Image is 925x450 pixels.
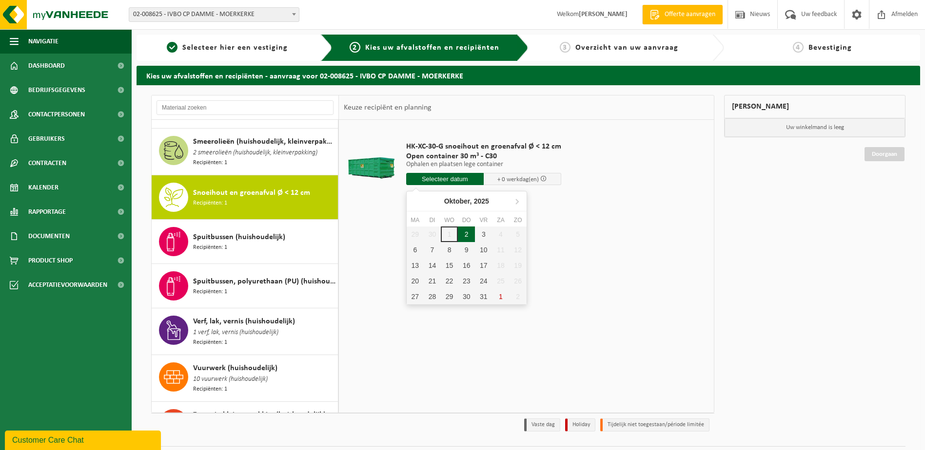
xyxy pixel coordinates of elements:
div: 29 [441,289,458,304]
span: HK-XC-30-G snoeihout en groenafval Ø < 12 cm [406,142,561,151]
span: Spuitbussen, polyurethaan (PU) (huishoudelijk) [193,276,335,287]
span: Zuren in kleinverpakking(huishoudelijk) [193,409,326,421]
span: Recipiënten: 1 [193,385,227,394]
div: 28 [424,289,441,304]
a: 1Selecteer hier een vestiging [141,42,313,54]
span: Offerte aanvragen [662,10,718,19]
input: Selecteer datum [406,173,484,185]
a: Offerte aanvragen [642,5,723,24]
div: 15 [441,258,458,273]
button: Spuitbussen, polyurethaan (PU) (huishoudelijk) Recipiënten: 1 [152,264,338,308]
div: 24 [475,273,492,289]
span: Snoeihout en groenafval Ø < 12 cm [193,187,310,199]
div: 23 [458,273,475,289]
button: Snoeihout en groenafval Ø < 12 cm Recipiënten: 1 [152,175,338,220]
button: Smeerolieën (huishoudelijk, kleinverpakking) 2 smeerolieën (huishoudelijk, kleinverpakking) Recip... [152,129,338,175]
span: Vuurwerk (huishoudelijk) [193,362,277,374]
div: Oktober, [440,193,493,209]
span: Recipiënten: 1 [193,199,227,208]
div: 16 [458,258,475,273]
span: Recipiënten: 1 [193,287,227,297]
span: Gebruikers [28,127,65,151]
span: Selecteer hier een vestiging [182,44,288,52]
span: Recipiënten: 1 [193,158,227,168]
div: 3 [475,226,492,242]
input: Materiaal zoeken [157,100,334,115]
span: Rapportage [28,200,66,224]
div: 31 [475,289,492,304]
p: Uw winkelmand is leeg [725,118,905,137]
button: Vuurwerk (huishoudelijk) 10 vuurwerk (huishoudelijk) Recipiënten: 1 [152,355,338,402]
span: 02-008625 - IVBO CP DAMME - MOERKERKE [129,7,299,22]
span: Smeerolieën (huishoudelijk, kleinverpakking) [193,136,335,148]
h2: Kies uw afvalstoffen en recipiënten - aanvraag voor 02-008625 - IVBO CP DAMME - MOERKERKE [137,66,920,85]
div: 2 [458,226,475,242]
div: vr [475,215,492,225]
span: Overzicht van uw aanvraag [575,44,678,52]
div: 17 [475,258,492,273]
div: do [458,215,475,225]
a: Doorgaan [865,147,905,161]
span: 2 [350,42,360,53]
div: 9 [458,242,475,258]
span: Documenten [28,224,70,248]
li: Vaste dag [524,418,560,431]
i: 2025 [474,198,489,205]
div: 20 [407,273,424,289]
div: 7 [424,242,441,258]
button: Verf, lak, vernis (huishoudelijk) 1 verf, lak, vernis (huishoudelijk) Recipiënten: 1 [152,308,338,355]
span: Contracten [28,151,66,175]
span: Contactpersonen [28,102,85,127]
p: Ophalen en plaatsen lege container [406,161,561,168]
div: 13 [407,258,424,273]
span: 3 [560,42,571,53]
div: 14 [424,258,441,273]
div: 27 [407,289,424,304]
div: 10 [475,242,492,258]
span: Kalender [28,175,59,200]
span: Open container 30 m³ - C30 [406,151,561,161]
iframe: chat widget [5,429,163,450]
span: Product Shop [28,248,73,273]
span: Recipiënten: 1 [193,338,227,347]
button: Spuitbussen (huishoudelijk) Recipiënten: 1 [152,220,338,264]
span: Acceptatievoorwaarden [28,273,107,297]
div: 6 [407,242,424,258]
div: 21 [424,273,441,289]
span: Spuitbussen (huishoudelijk) [193,231,285,243]
span: Verf, lak, vernis (huishoudelijk) [193,316,295,327]
div: za [492,215,509,225]
span: Kies uw afvalstoffen en recipiënten [365,44,499,52]
div: wo [441,215,458,225]
span: Bevestiging [808,44,852,52]
li: Holiday [565,418,595,431]
span: Dashboard [28,54,65,78]
button: Zuren in kleinverpakking(huishoudelijk) [152,402,338,448]
div: Keuze recipiënt en planning [339,95,436,120]
span: Bedrijfsgegevens [28,78,85,102]
span: 2 smeerolieën (huishoudelijk, kleinverpakking) [193,148,317,158]
li: Tijdelijk niet toegestaan/période limitée [600,418,709,431]
div: ma [407,215,424,225]
strong: [PERSON_NAME] [579,11,628,18]
div: 22 [441,273,458,289]
span: Recipiënten: 1 [193,243,227,252]
span: 1 [167,42,177,53]
div: [PERSON_NAME] [724,95,905,118]
div: 30 [458,289,475,304]
span: 02-008625 - IVBO CP DAMME - MOERKERKE [129,8,299,21]
div: di [424,215,441,225]
span: 4 [793,42,804,53]
span: 1 verf, lak, vernis (huishoudelijk) [193,327,278,338]
div: zo [510,215,527,225]
span: Navigatie [28,29,59,54]
span: 10 vuurwerk (huishoudelijk) [193,374,268,385]
span: + 0 werkdag(en) [497,176,539,183]
div: 8 [441,242,458,258]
